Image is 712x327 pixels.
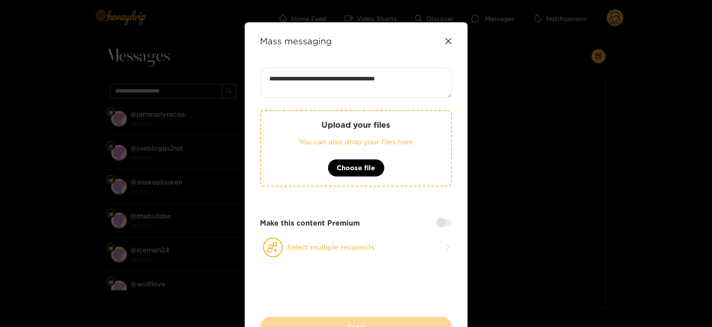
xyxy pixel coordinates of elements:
[260,237,452,258] button: Select multiple recipients
[337,163,375,173] span: Choose file
[328,159,385,177] button: Choose file
[279,137,433,147] p: You can also drop your files here
[279,120,433,130] p: Upload your files
[260,218,360,228] strong: Make this content Premium
[260,36,332,46] strong: Mass messaging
